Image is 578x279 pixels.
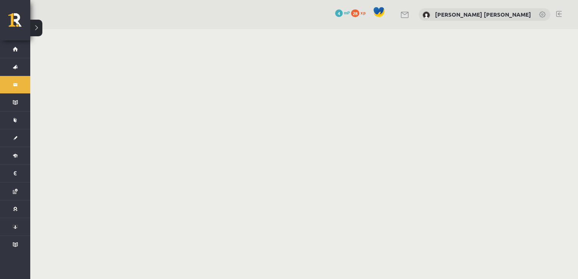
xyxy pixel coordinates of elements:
a: 28 xp [351,9,369,15]
span: 28 [351,9,359,17]
span: mP [344,9,350,15]
a: [PERSON_NAME] [PERSON_NAME] [435,11,531,18]
span: xp [360,9,365,15]
span: 4 [335,9,343,17]
img: Endija Elizabete Zēvalde [423,11,430,19]
a: 4 mP [335,9,350,15]
a: Rīgas 1. Tālmācības vidusskola [8,13,30,32]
